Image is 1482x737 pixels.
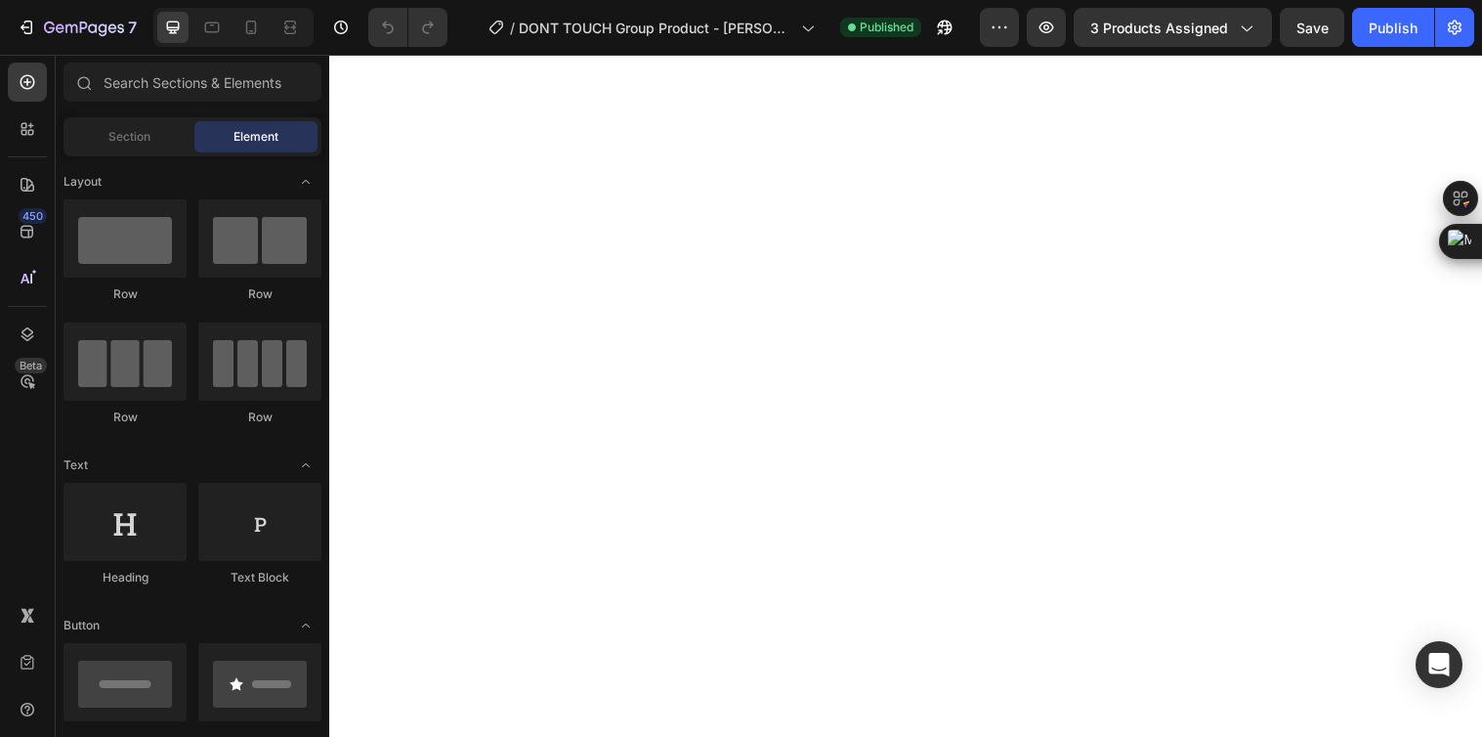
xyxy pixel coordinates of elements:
span: / [510,18,515,38]
span: Text [64,456,88,474]
p: 7 [128,16,137,39]
span: Section [108,128,150,146]
div: Row [64,409,187,426]
span: Published [860,19,913,36]
div: Heading [64,569,187,586]
span: Save [1296,20,1329,36]
div: Row [198,409,321,426]
button: Publish [1352,8,1434,47]
div: Undo/Redo [368,8,447,47]
span: Element [233,128,278,146]
span: Button [64,617,100,634]
iframe: Design area [328,55,1482,737]
span: Toggle open [290,450,321,481]
div: Beta [15,358,47,373]
button: 3 products assigned [1074,8,1272,47]
button: Save [1280,8,1344,47]
input: Search Sections & Elements [64,63,321,102]
div: Text Block [198,569,321,586]
span: Toggle open [290,166,321,197]
div: Open Intercom Messenger [1416,641,1462,688]
div: Row [64,285,187,303]
span: DONT TOUCH Group Product - [PERSON_NAME]'s [519,18,793,38]
span: 3 products assigned [1090,18,1228,38]
div: 450 [19,208,47,224]
div: Row [198,285,321,303]
span: Layout [64,173,102,191]
span: Toggle open [290,610,321,641]
div: Publish [1369,18,1418,38]
button: 7 [8,8,146,47]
